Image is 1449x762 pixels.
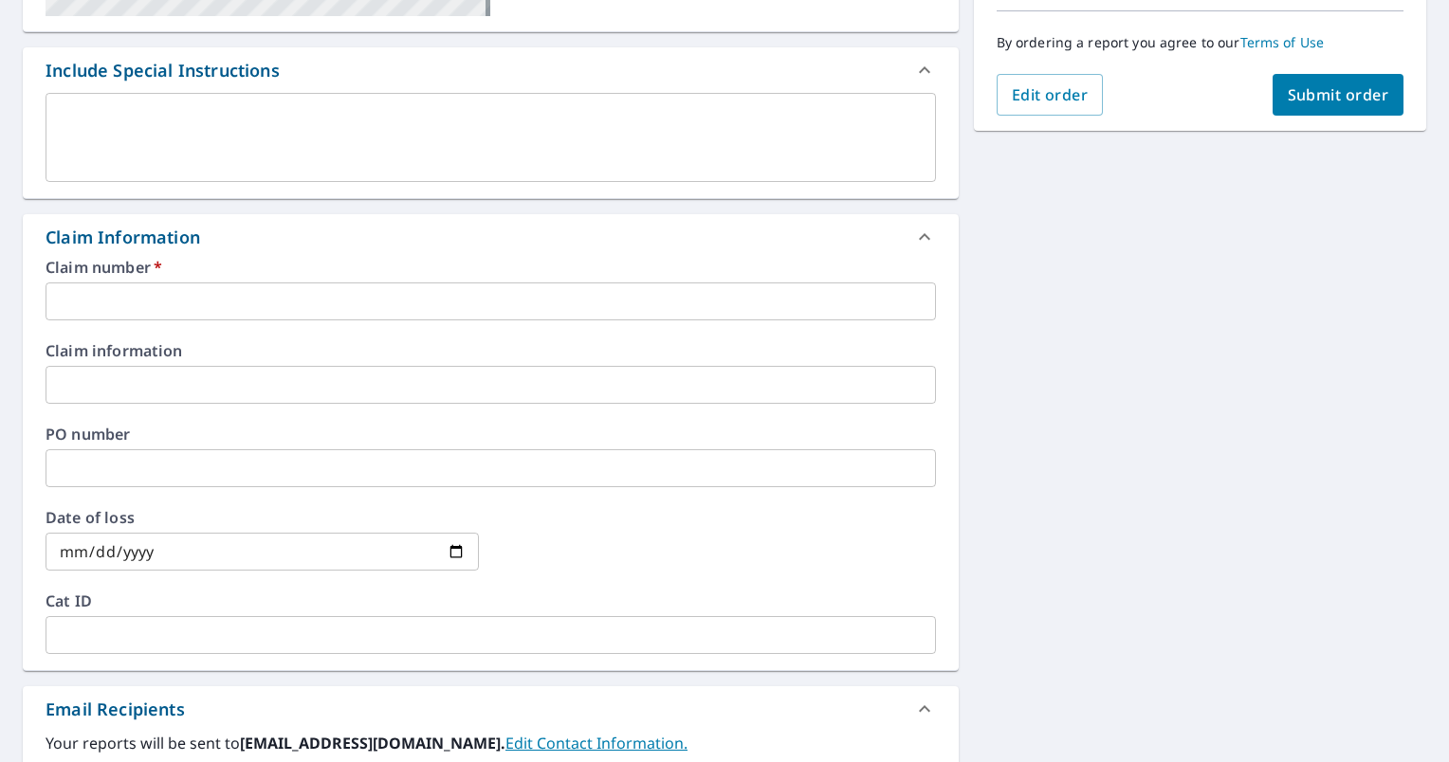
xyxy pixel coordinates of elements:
label: Your reports will be sent to [46,732,936,754]
span: Submit order [1288,84,1389,105]
label: PO number [46,426,936,442]
a: EditContactInfo [505,733,688,753]
b: [EMAIL_ADDRESS][DOMAIN_NAME]. [240,733,505,753]
div: Claim Information [23,214,959,260]
p: By ordering a report you agree to our [997,34,1403,51]
div: Email Recipients [46,697,185,722]
div: Include Special Instructions [23,47,959,93]
span: Edit order [1012,84,1089,105]
div: Claim Information [46,225,200,250]
button: Submit order [1273,74,1404,116]
button: Edit order [997,74,1104,116]
label: Claim number [46,260,936,275]
label: Claim information [46,343,936,358]
a: Terms of Use [1240,33,1325,51]
div: Email Recipients [23,686,959,732]
div: Include Special Instructions [46,58,280,83]
label: Cat ID [46,593,936,608]
label: Date of loss [46,510,479,525]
